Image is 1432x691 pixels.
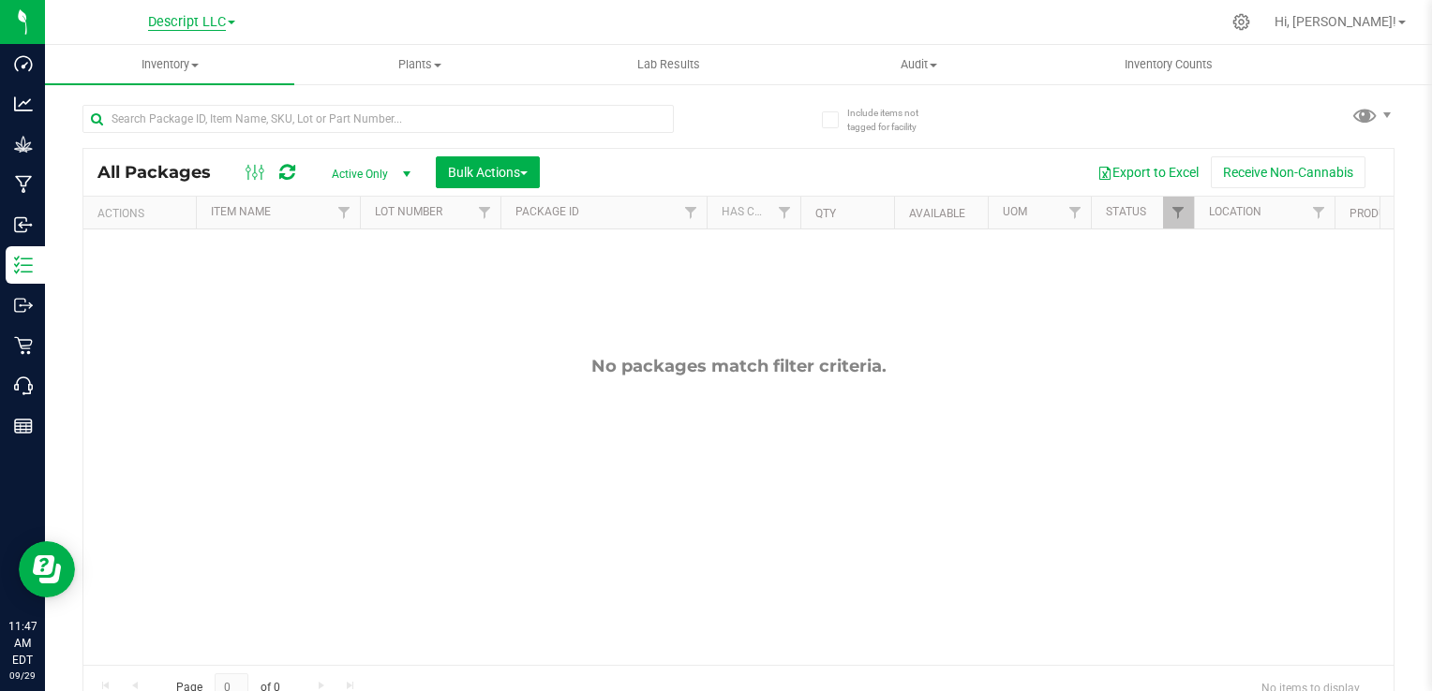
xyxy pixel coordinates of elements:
[1003,205,1027,218] a: UOM
[815,207,836,220] a: Qty
[14,336,33,355] inline-svg: Retail
[14,417,33,435] inline-svg: Reports
[211,205,271,218] a: Item Name
[847,106,941,134] span: Include items not tagged for facility
[45,56,294,73] span: Inventory
[794,45,1043,84] a: Audit
[470,197,500,228] a: Filter
[1209,205,1261,218] a: Location
[707,197,800,229] th: Has COA
[1060,197,1091,228] a: Filter
[14,296,33,315] inline-svg: Outbound
[97,207,188,220] div: Actions
[676,197,707,228] a: Filter
[1044,45,1293,84] a: Inventory Counts
[148,14,226,31] span: Descript LLC
[329,197,360,228] a: Filter
[295,56,543,73] span: Plants
[1106,205,1146,218] a: Status
[14,54,33,73] inline-svg: Dashboard
[8,618,37,669] p: 11:47 AM EDT
[45,45,294,84] a: Inventory
[294,45,544,84] a: Plants
[1163,197,1194,228] a: Filter
[19,541,75,597] iframe: Resource center
[909,207,965,220] a: Available
[515,205,579,218] a: Package ID
[97,162,230,183] span: All Packages
[14,135,33,154] inline-svg: Grow
[14,215,33,234] inline-svg: Inbound
[82,105,674,133] input: Search Package ID, Item Name, SKU, Lot or Part Number...
[612,56,725,73] span: Lab Results
[1230,13,1253,31] div: Manage settings
[14,95,33,113] inline-svg: Analytics
[83,356,1394,376] div: No packages match filter criteria.
[1099,56,1238,73] span: Inventory Counts
[436,156,540,188] button: Bulk Actions
[14,376,33,395] inline-svg: Call Center
[1211,156,1365,188] button: Receive Non-Cannabis
[375,205,442,218] a: Lot Number
[1085,156,1211,188] button: Export to Excel
[1304,197,1335,228] a: Filter
[8,669,37,683] p: 09/29
[14,175,33,194] inline-svg: Manufacturing
[1275,14,1396,29] span: Hi, [PERSON_NAME]!
[448,165,528,180] span: Bulk Actions
[544,45,794,84] a: Lab Results
[795,56,1042,73] span: Audit
[14,256,33,274] inline-svg: Inventory
[769,197,800,228] a: Filter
